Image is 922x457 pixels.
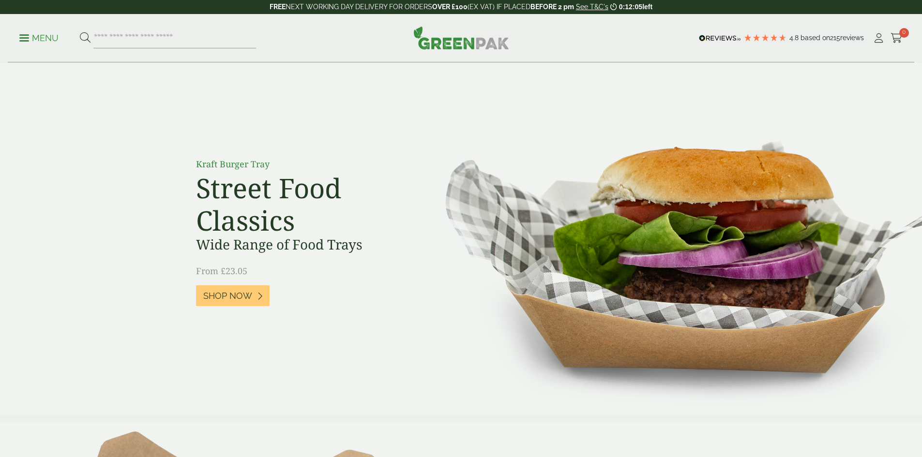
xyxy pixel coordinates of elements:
a: Menu [19,32,59,42]
span: left [642,3,652,11]
a: 0 [891,31,903,45]
span: reviews [840,34,864,42]
span: From £23.05 [196,265,247,277]
h3: Wide Range of Food Trays [196,236,414,253]
div: 4.79 Stars [743,33,787,42]
strong: BEFORE 2 pm [530,3,574,11]
strong: FREE [270,3,286,11]
i: My Account [873,33,885,43]
h2: Street Food Classics [196,172,414,236]
span: 0:12:05 [619,3,642,11]
span: 4.8 [789,34,801,42]
img: Street Food Classics [415,63,922,414]
p: Menu [19,32,59,44]
span: 0 [899,28,909,38]
p: Kraft Burger Tray [196,158,414,171]
img: GreenPak Supplies [413,26,509,49]
span: 215 [830,34,840,42]
span: Based on [801,34,830,42]
span: Shop Now [203,291,252,301]
strong: OVER £100 [432,3,468,11]
a: Shop Now [196,285,270,306]
a: See T&C's [576,3,608,11]
i: Cart [891,33,903,43]
img: REVIEWS.io [699,35,741,42]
